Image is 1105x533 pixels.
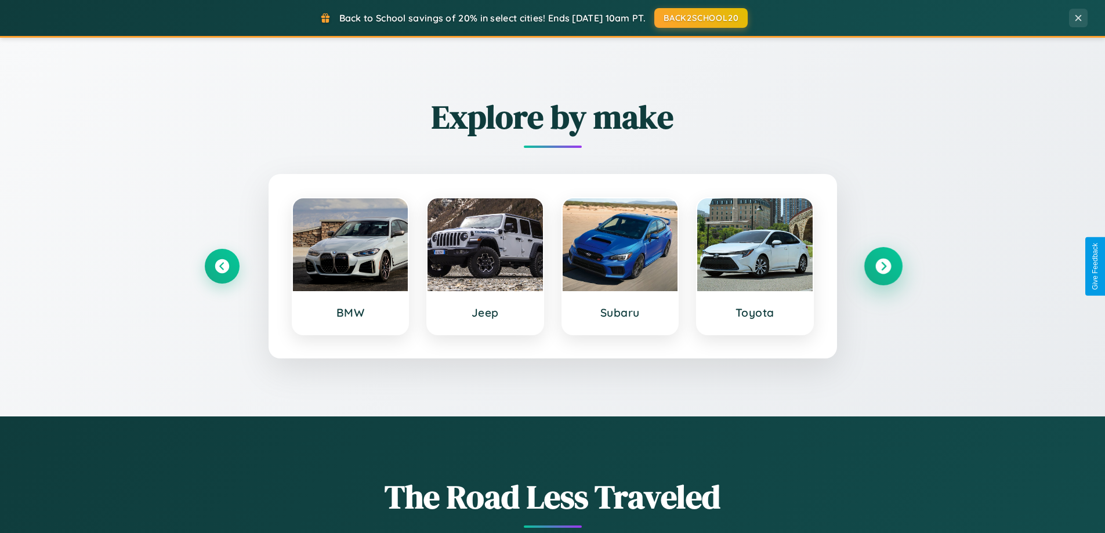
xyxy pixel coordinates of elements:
[1091,243,1099,290] div: Give Feedback
[305,306,397,320] h3: BMW
[205,474,901,519] h1: The Road Less Traveled
[339,12,646,24] span: Back to School savings of 20% in select cities! Ends [DATE] 10am PT.
[205,95,901,139] h2: Explore by make
[709,306,801,320] h3: Toyota
[574,306,666,320] h3: Subaru
[439,306,531,320] h3: Jeep
[654,8,748,28] button: BACK2SCHOOL20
